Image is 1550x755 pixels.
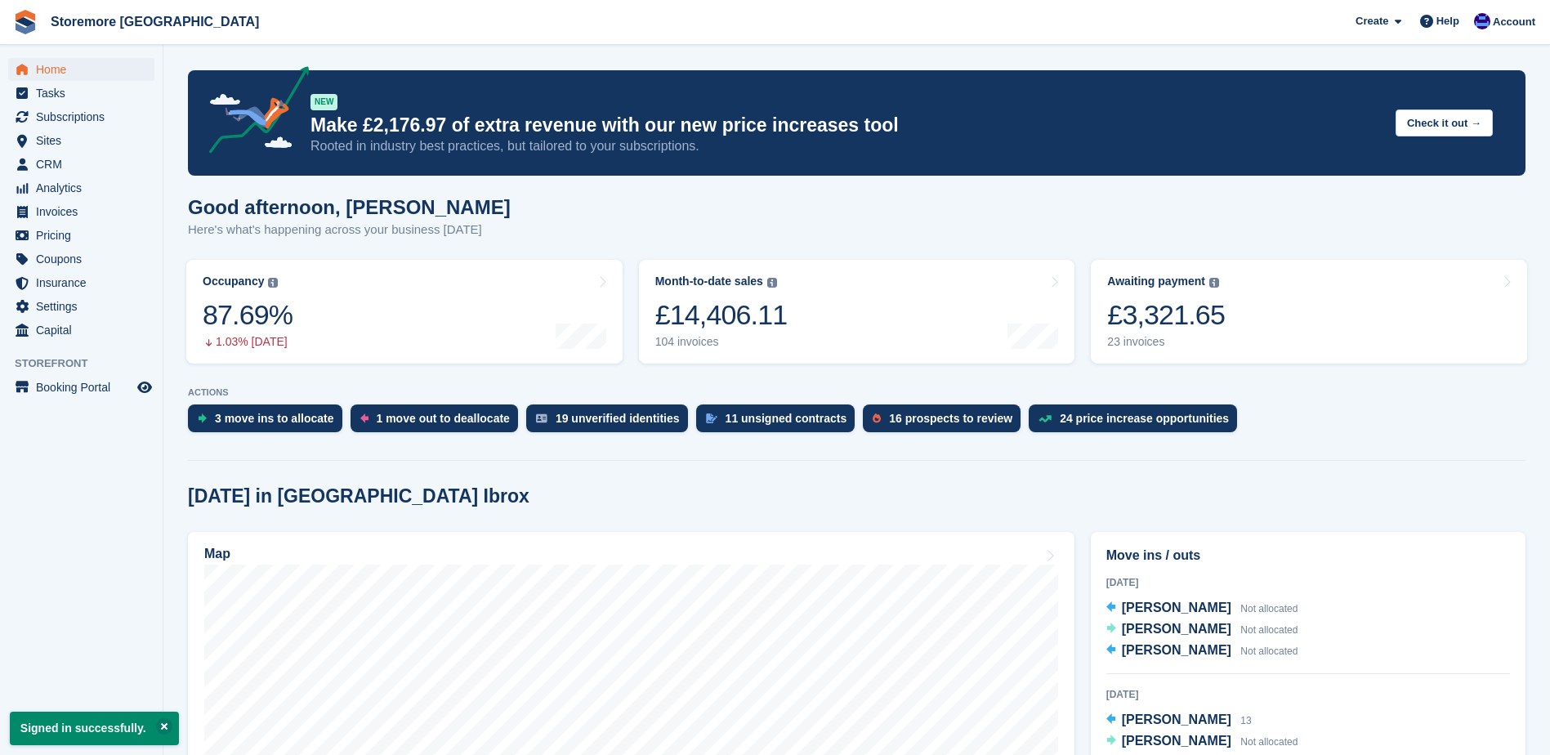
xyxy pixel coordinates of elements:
[536,413,547,423] img: verify_identity-adf6edd0f0f0b5bbfe63781bf79b02c33cf7c696d77639b501bdc392416b5a36.svg
[36,271,134,294] span: Insurance
[188,387,1525,398] p: ACTIONS
[360,413,369,423] img: move_outs_to_deallocate_icon-f764333ba52eb49d3ac5e1228854f67142a1ed5810a6f6cc68b1a99e826820c5.svg
[706,413,717,423] img: contract_signature_icon-13c848040528278c33f63329250d36e43548de30e8caae1d1a13099fd9432cc5.svg
[203,335,293,349] div: 1.03% [DATE]
[351,404,526,440] a: 1 move out to deallocate
[8,82,154,105] a: menu
[36,295,134,318] span: Settings
[873,413,881,423] img: prospect-51fa495bee0391a8d652442698ab0144808aea92771e9ea1ae160a38d050c398.svg
[36,176,134,199] span: Analytics
[203,275,264,288] div: Occupancy
[1106,641,1298,662] a: [PERSON_NAME] Not allocated
[13,10,38,34] img: stora-icon-8386f47178a22dfd0bd8f6a31ec36ba5ce8667c1dd55bd0f319d3a0aa187defe.svg
[8,224,154,247] a: menu
[1122,601,1231,614] span: [PERSON_NAME]
[8,58,154,81] a: menu
[188,196,511,218] h1: Good afternoon, [PERSON_NAME]
[36,82,134,105] span: Tasks
[556,412,680,425] div: 19 unverified identities
[8,248,154,270] a: menu
[1060,412,1229,425] div: 24 price increase opportunities
[8,176,154,199] a: menu
[188,404,351,440] a: 3 move ins to allocate
[186,260,623,364] a: Occupancy 87.69% 1.03% [DATE]
[1091,260,1527,364] a: Awaiting payment £3,321.65 23 invoices
[8,376,154,399] a: menu
[1122,622,1231,636] span: [PERSON_NAME]
[655,298,788,332] div: £14,406.11
[655,275,763,288] div: Month-to-date sales
[1029,404,1245,440] a: 24 price increase opportunities
[10,712,179,745] p: Signed in successfully.
[8,200,154,223] a: menu
[36,58,134,81] span: Home
[310,137,1382,155] p: Rooted in industry best practices, but tailored to your subscriptions.
[36,129,134,152] span: Sites
[44,8,266,35] a: Storemore [GEOGRAPHIC_DATA]
[1106,575,1510,590] div: [DATE]
[1106,598,1298,619] a: [PERSON_NAME] Not allocated
[1107,275,1205,288] div: Awaiting payment
[195,66,310,159] img: price-adjustments-announcement-icon-8257ccfd72463d97f412b2fc003d46551f7dbcb40ab6d574587a9cd5c0d94...
[1107,335,1225,349] div: 23 invoices
[863,404,1029,440] a: 16 prospects to review
[1039,415,1052,422] img: price_increase_opportunities-93ffe204e8149a01c8c9dc8f82e8f89637d9d84a8eef4429ea346261dce0b2c0.svg
[1356,13,1388,29] span: Create
[8,319,154,342] a: menu
[36,319,134,342] span: Capital
[639,260,1075,364] a: Month-to-date sales £14,406.11 104 invoices
[1396,109,1493,136] button: Check it out →
[203,298,293,332] div: 87.69%
[1107,298,1225,332] div: £3,321.65
[377,412,510,425] div: 1 move out to deallocate
[36,224,134,247] span: Pricing
[198,413,207,423] img: move_ins_to_allocate_icon-fdf77a2bb77ea45bf5b3d319d69a93e2d87916cf1d5bf7949dd705db3b84f3ca.svg
[1240,715,1251,726] span: 13
[1436,13,1459,29] span: Help
[36,248,134,270] span: Coupons
[1122,734,1231,748] span: [PERSON_NAME]
[1106,710,1252,731] a: [PERSON_NAME] 13
[1240,646,1298,657] span: Not allocated
[36,376,134,399] span: Booking Portal
[310,114,1382,137] p: Make £2,176.97 of extra revenue with our new price increases tool
[188,485,529,507] h2: [DATE] in [GEOGRAPHIC_DATA] Ibrox
[767,278,777,288] img: icon-info-grey-7440780725fd019a000dd9b08b2336e03edf1995a4989e88bcd33f0948082b44.svg
[8,295,154,318] a: menu
[1474,13,1490,29] img: Angela
[1106,731,1298,753] a: [PERSON_NAME] Not allocated
[8,129,154,152] a: menu
[526,404,696,440] a: 19 unverified identities
[204,547,230,561] h2: Map
[215,412,334,425] div: 3 move ins to allocate
[36,105,134,128] span: Subscriptions
[1240,736,1298,748] span: Not allocated
[36,200,134,223] span: Invoices
[1122,643,1231,657] span: [PERSON_NAME]
[310,94,337,110] div: NEW
[1106,546,1510,565] h2: Move ins / outs
[889,412,1012,425] div: 16 prospects to review
[268,278,278,288] img: icon-info-grey-7440780725fd019a000dd9b08b2336e03edf1995a4989e88bcd33f0948082b44.svg
[1240,624,1298,636] span: Not allocated
[1209,278,1219,288] img: icon-info-grey-7440780725fd019a000dd9b08b2336e03edf1995a4989e88bcd33f0948082b44.svg
[1106,619,1298,641] a: [PERSON_NAME] Not allocated
[655,335,788,349] div: 104 invoices
[8,271,154,294] a: menu
[15,355,163,372] span: Storefront
[188,221,511,239] p: Here's what's happening across your business [DATE]
[8,153,154,176] a: menu
[696,404,864,440] a: 11 unsigned contracts
[135,377,154,397] a: Preview store
[1240,603,1298,614] span: Not allocated
[1493,14,1535,30] span: Account
[36,153,134,176] span: CRM
[8,105,154,128] a: menu
[726,412,847,425] div: 11 unsigned contracts
[1122,713,1231,726] span: [PERSON_NAME]
[1106,687,1510,702] div: [DATE]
